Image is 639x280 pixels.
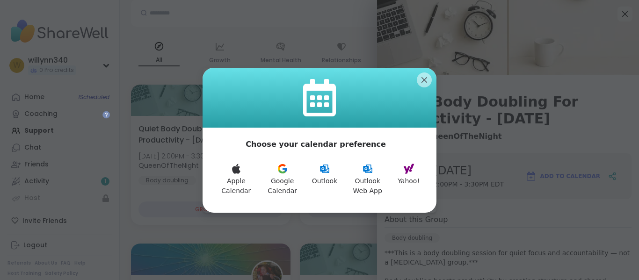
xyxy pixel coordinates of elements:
button: Outlook Web App [343,158,392,201]
iframe: Spotlight [102,111,110,118]
button: Outlook [306,158,343,201]
p: Choose your calendar preference [246,139,386,150]
button: Apple Calendar [214,158,259,201]
button: Google Calendar [259,158,306,201]
button: Yahoo! [392,158,425,201]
